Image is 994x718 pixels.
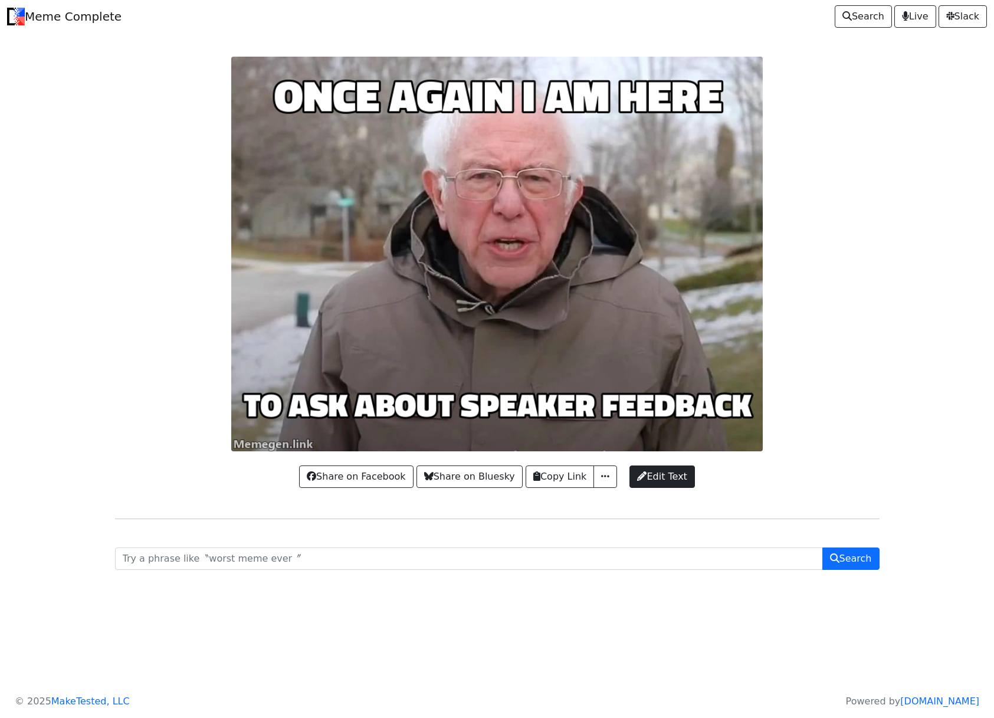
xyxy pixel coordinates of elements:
a: Share on Facebook [299,465,413,488]
a: Live [894,5,936,28]
span: Search [842,9,884,24]
img: Meme Complete [7,8,25,25]
button: Copy Link [526,465,594,488]
a: Slack [939,5,987,28]
a: Search [835,5,892,28]
input: Try a phrase like〝worst meme ever〞 [115,547,823,570]
span: Share on Facebook [307,470,405,484]
p: © 2025 [15,694,130,709]
a: MakeTested, LLC [51,696,130,707]
p: Powered by [846,694,979,709]
button: Search [822,547,880,570]
span: Edit Text [637,470,687,484]
span: Live [902,9,929,24]
span: Search [830,552,872,566]
span: Slack [946,9,979,24]
a: Meme Complete [7,5,122,28]
span: Share on Bluesky [424,470,515,484]
a: Share on Bluesky [416,465,523,488]
a: [DOMAIN_NAME] [900,696,979,707]
a: Edit Text [629,465,694,488]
